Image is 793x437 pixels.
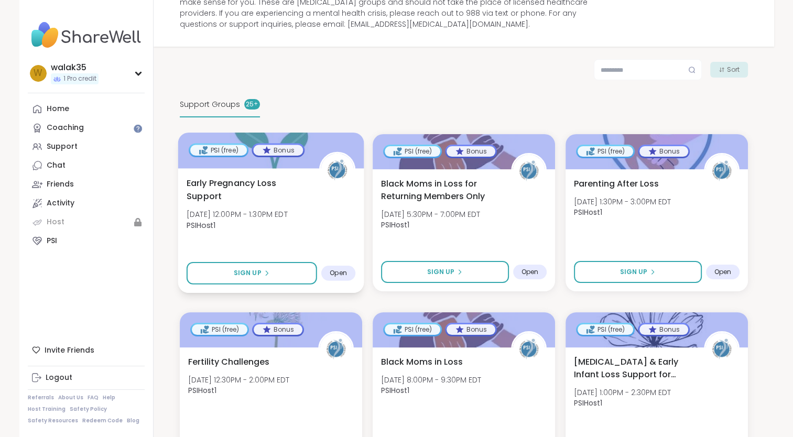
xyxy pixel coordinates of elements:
[28,175,145,194] a: Friends
[574,387,671,398] span: [DATE] 1:00PM - 2:30PM EDT
[28,232,145,250] a: PSI
[578,146,633,157] div: PSI (free)
[705,155,738,187] img: PSIHost1
[46,373,72,383] div: Logout
[28,406,66,413] a: Host Training
[254,324,302,335] div: Bonus
[714,268,731,276] span: Open
[233,268,261,278] span: Sign Up
[186,262,317,285] button: Sign Up
[330,269,347,277] span: Open
[28,417,78,424] a: Safety Resources
[47,236,57,246] div: PSI
[705,333,738,365] img: PSIHost1
[180,99,240,110] span: Support Groups
[186,209,287,220] span: [DATE] 12:00PM - 1:30PM EDT
[244,99,260,110] div: 25
[28,118,145,137] a: Coaching
[28,194,145,213] a: Activity
[574,398,602,408] b: PSIHost1
[190,145,246,155] div: PSI (free)
[28,213,145,232] a: Host
[381,261,509,283] button: Sign Up
[522,268,538,276] span: Open
[513,155,545,187] img: PSIHost1
[47,160,66,171] div: Chat
[574,207,602,217] b: PSIHost1
[47,217,64,227] div: Host
[320,154,353,187] img: PSIHost1
[320,333,352,365] img: PSIHost1
[188,356,269,368] span: Fertility Challenges
[574,261,702,283] button: Sign Up
[34,67,42,80] span: w
[103,394,115,401] a: Help
[192,324,247,335] div: PSI (free)
[28,100,145,118] a: Home
[620,267,647,277] span: Sign Up
[188,385,216,396] b: PSIHost1
[381,178,499,203] span: Black Moms in Loss for Returning Members Only
[51,62,99,73] div: walak35
[381,375,481,385] span: [DATE] 8:00PM - 9:30PM EDT
[447,146,495,157] div: Bonus
[28,156,145,175] a: Chat
[47,198,74,209] div: Activity
[381,385,409,396] b: PSIHost1
[447,324,495,335] div: Bonus
[254,100,257,109] pre: +
[574,196,671,207] span: [DATE] 1:30PM - 3:00PM EDT
[47,179,74,190] div: Friends
[47,104,69,114] div: Home
[381,220,409,230] b: PSIHost1
[186,220,215,230] b: PSIHost1
[28,137,145,156] a: Support
[28,341,145,359] div: Invite Friends
[63,74,96,83] span: 1 Pro credit
[186,177,307,202] span: Early Pregnancy Loss Support
[47,123,84,133] div: Coaching
[381,356,463,368] span: Black Moms in Loss
[188,375,289,385] span: [DATE] 12:30PM - 2:00PM EDT
[513,333,545,365] img: PSIHost1
[28,17,145,53] img: ShareWell Nav Logo
[47,141,78,152] div: Support
[70,406,107,413] a: Safety Policy
[127,417,139,424] a: Blog
[385,324,440,335] div: PSI (free)
[639,146,688,157] div: Bonus
[639,324,688,335] div: Bonus
[88,394,99,401] a: FAQ
[82,417,123,424] a: Redeem Code
[58,394,83,401] a: About Us
[578,324,633,335] div: PSI (free)
[253,145,303,155] div: Bonus
[134,124,142,133] iframe: Spotlight
[574,356,692,381] span: [MEDICAL_DATA] & Early Infant Loss Support for Parents
[385,146,440,157] div: PSI (free)
[574,178,659,190] span: Parenting After Loss
[381,209,480,220] span: [DATE] 5:30PM - 7:00PM EDT
[28,394,54,401] a: Referrals
[427,267,454,277] span: Sign Up
[727,65,740,74] span: Sort
[28,368,145,387] a: Logout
